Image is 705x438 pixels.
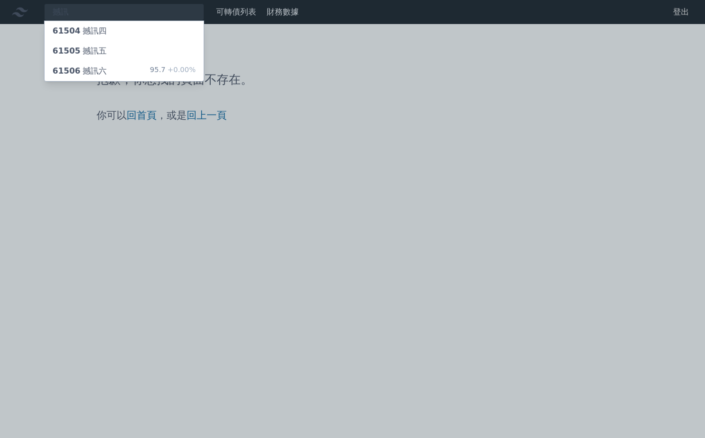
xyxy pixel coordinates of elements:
span: +0.00% [166,66,196,74]
span: 61505 [53,46,81,56]
div: 撼訊五 [53,45,107,57]
a: 61506撼訊六 95.7+0.00% [45,61,204,81]
a: 61504撼訊四 [45,21,204,41]
span: 61506 [53,66,81,76]
div: 撼訊六 [53,65,107,77]
span: 61504 [53,26,81,36]
div: 聊天小工具 [655,390,705,438]
div: 撼訊四 [53,25,107,37]
div: 95.7 [150,65,196,77]
iframe: Chat Widget [655,390,705,438]
a: 61505撼訊五 [45,41,204,61]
